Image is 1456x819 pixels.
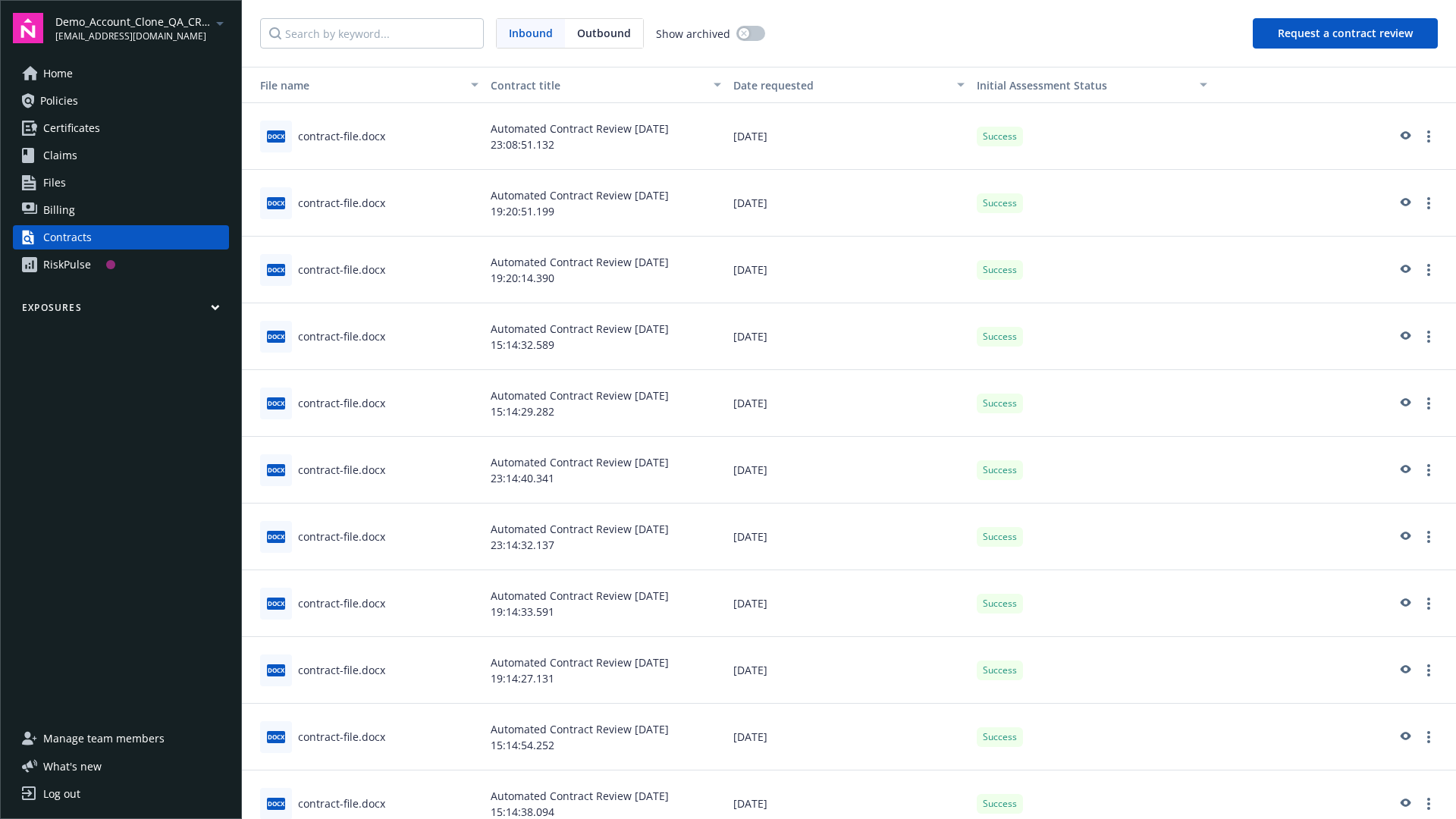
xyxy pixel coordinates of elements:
[497,19,565,48] span: Inbound
[656,26,730,42] span: Show archived
[1420,728,1438,746] a: more
[485,103,727,170] div: Automated Contract Review [DATE] 23:08:51.132
[727,103,970,170] div: [DATE]
[485,237,727,303] div: Automated Contract Review [DATE] 19:20:14.390
[43,171,66,195] span: Files
[565,19,643,48] span: Outbound
[983,263,1017,277] span: Success
[1420,394,1438,413] a: more
[248,77,462,93] div: Toggle SortBy
[1395,328,1414,346] a: preview
[727,437,970,504] div: [DATE]
[485,67,727,103] button: Contract title
[298,328,385,344] div: contract-file.docx
[13,225,229,249] a: Contracts
[13,758,126,774] button: What's new
[1395,795,1414,813] a: preview
[13,61,229,86] a: Home
[983,397,1017,410] span: Success
[298,595,385,611] div: contract-file.docx
[983,597,1017,610] span: Success
[1395,528,1414,546] a: preview
[13,13,43,43] img: navigator-logo.svg
[267,264,285,275] span: docx
[727,170,970,237] div: [DATE]
[55,13,229,43] button: Demo_Account_Clone_QA_CR_Tests_Prospect[EMAIL_ADDRESS][DOMAIN_NAME]arrowDropDown
[727,637,970,704] div: [DATE]
[43,253,91,277] div: RiskPulse
[43,225,92,249] div: Contracts
[1420,194,1438,212] a: more
[13,89,229,113] a: Policies
[485,437,727,504] div: Automated Contract Review [DATE] 23:14:40.341
[267,798,285,809] span: docx
[977,78,1107,93] span: Initial Assessment Status
[485,170,727,237] div: Automated Contract Review [DATE] 19:20:51.199
[13,301,229,320] button: Exposures
[298,795,385,811] div: contract-file.docx
[298,462,385,478] div: contract-file.docx
[298,529,385,544] div: contract-file.docx
[43,198,75,222] span: Billing
[55,30,211,43] span: [EMAIL_ADDRESS][DOMAIN_NAME]
[485,637,727,704] div: Automated Contract Review [DATE] 19:14:27.131
[727,704,970,770] div: [DATE]
[267,464,285,475] span: docx
[1395,661,1414,679] a: preview
[509,25,553,41] span: Inbound
[983,797,1017,811] span: Success
[267,331,285,342] span: docx
[260,18,484,49] input: Search by keyword...
[577,25,631,41] span: Outbound
[733,77,947,93] div: Date requested
[983,330,1017,344] span: Success
[298,128,385,144] div: contract-file.docx
[1420,461,1438,479] a: more
[267,531,285,542] span: docx
[13,253,229,277] a: RiskPulse
[248,77,462,93] div: File name
[43,61,73,86] span: Home
[55,14,211,30] span: Demo_Account_Clone_QA_CR_Tests_Prospect
[1420,127,1438,146] a: more
[983,463,1017,477] span: Success
[485,704,727,770] div: Automated Contract Review [DATE] 15:14:54.252
[13,116,229,140] a: Certificates
[211,14,229,32] a: arrowDropDown
[43,726,165,751] span: Manage team members
[485,504,727,570] div: Automated Contract Review [DATE] 23:14:32.137
[983,196,1017,210] span: Success
[43,758,102,774] span: What ' s new
[13,171,229,195] a: Files
[43,143,77,168] span: Claims
[298,195,385,211] div: contract-file.docx
[43,116,100,140] span: Certificates
[267,397,285,409] span: docx
[727,570,970,637] div: [DATE]
[1420,595,1438,613] a: more
[298,662,385,678] div: contract-file.docx
[1395,461,1414,479] a: preview
[491,77,704,93] div: Contract title
[40,89,78,113] span: Policies
[1395,595,1414,613] a: preview
[43,782,80,806] div: Log out
[727,303,970,370] div: [DATE]
[727,504,970,570] div: [DATE]
[983,664,1017,677] span: Success
[983,730,1017,744] span: Success
[1395,728,1414,746] a: preview
[298,729,385,745] div: contract-file.docx
[13,726,229,751] a: Manage team members
[727,67,970,103] button: Date requested
[983,530,1017,544] span: Success
[1395,394,1414,413] a: preview
[727,370,970,437] div: [DATE]
[727,237,970,303] div: [DATE]
[267,664,285,676] span: docx
[267,598,285,609] span: docx
[267,130,285,142] span: docx
[1395,194,1414,212] a: preview
[485,303,727,370] div: Automated Contract Review [DATE] 15:14:32.589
